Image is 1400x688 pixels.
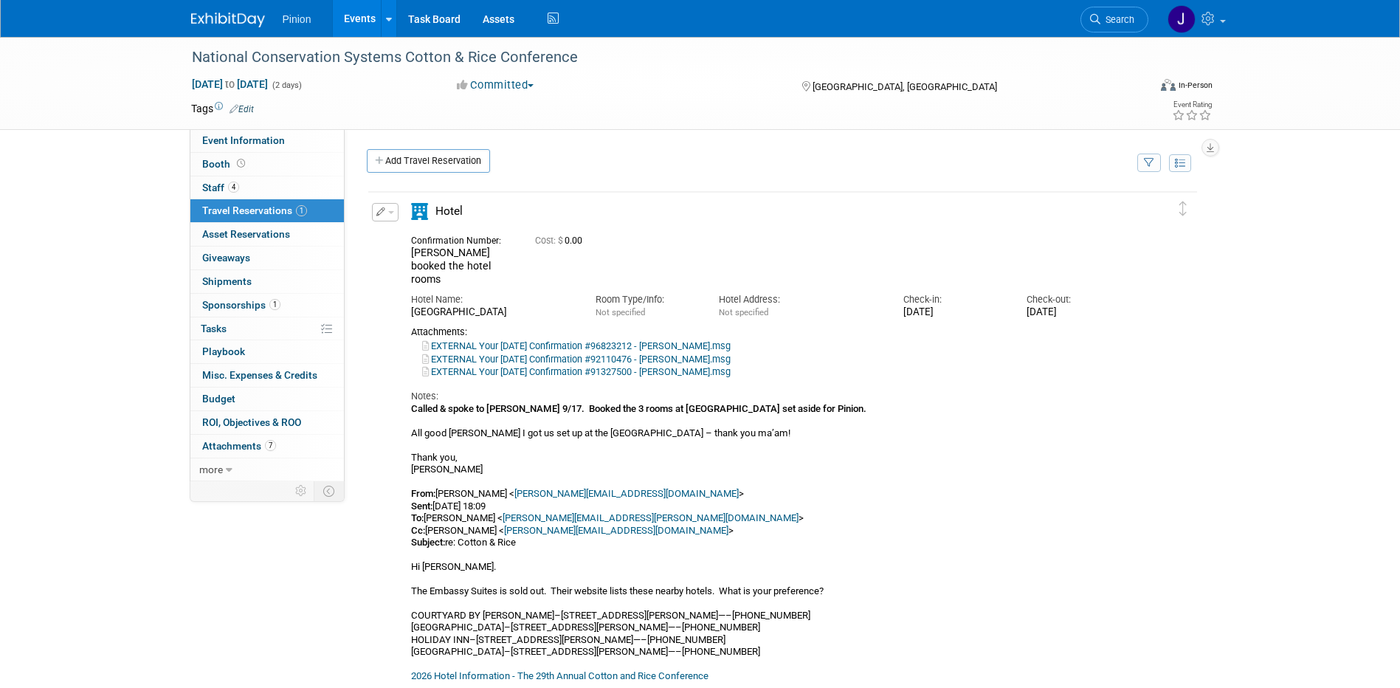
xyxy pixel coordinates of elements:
a: Misc. Expenses & Credits [190,364,344,387]
td: Personalize Event Tab Strip [289,481,314,500]
div: [GEOGRAPHIC_DATA] [411,306,573,319]
div: Hotel Address: [719,293,881,306]
a: EXTERNAL Your [DATE] Confirmation #92110476 - [PERSON_NAME].msg [422,354,731,365]
div: Attachments: [411,326,1128,338]
span: 4 [228,182,239,193]
div: [DATE] [903,306,1004,319]
a: Event Information [190,129,344,152]
div: [DATE] [1027,306,1128,319]
a: Shipments [190,270,344,293]
a: 2026 Hotel Information - The 29th Annual Cotton and Rice Conference [411,670,708,681]
span: Not specified [596,307,645,317]
a: Search [1080,7,1148,32]
b: Sent: [411,500,432,512]
span: Misc. Expenses & Credits [202,369,317,381]
span: more [199,464,223,475]
span: Booth [202,158,248,170]
div: Room Type/Info: [596,293,697,306]
div: Check-in: [903,293,1004,306]
span: Hotel [435,204,463,218]
span: [GEOGRAPHIC_DATA], [GEOGRAPHIC_DATA] [813,81,997,92]
button: Committed [452,78,539,93]
span: [DATE] [DATE] [191,78,269,91]
a: EXTERNAL Your [DATE] Confirmation #91327500 - [PERSON_NAME].msg [422,366,731,377]
span: Pinion [283,13,311,25]
a: Sponsorships1 [190,294,344,317]
div: Event Rating [1172,101,1212,109]
b: Subject: [411,537,445,548]
a: Add Travel Reservation [367,149,490,173]
div: National Conservation Systems Cotton & Rice Conference [187,44,1126,71]
i: Click and drag to move item [1179,202,1187,216]
b: To: [411,512,424,523]
span: Budget [202,393,235,405]
span: Giveaways [202,252,250,264]
i: Filter by Traveler [1144,159,1154,168]
div: Confirmation Number: [411,231,513,247]
div: In-Person [1178,80,1213,91]
a: [PERSON_NAME][EMAIL_ADDRESS][DOMAIN_NAME] [514,488,739,499]
span: Travel Reservations [202,204,307,216]
a: ROI, Objectives & ROO [190,411,344,434]
b: From: [411,488,435,499]
span: Playbook [202,345,245,357]
a: more [190,458,344,481]
a: Attachments7 [190,435,344,458]
a: Tasks [190,317,344,340]
div: Event Format [1061,77,1213,99]
a: Travel Reservations1 [190,199,344,222]
span: Asset Reservations [202,228,290,240]
a: Booth [190,153,344,176]
div: Notes: [411,390,1128,403]
a: Staff4 [190,176,344,199]
span: Attachments [202,440,276,452]
span: (2 days) [271,80,302,90]
span: Staff [202,182,239,193]
a: Giveaways [190,247,344,269]
td: Tags [191,101,254,116]
span: 0.00 [535,235,588,246]
span: Sponsorships [202,299,280,311]
span: Booth not reserved yet [234,158,248,169]
a: Budget [190,388,344,410]
span: 7 [265,440,276,451]
b: Cc: [411,525,425,536]
a: EXTERNAL Your [DATE] Confirmation #96823212 - [PERSON_NAME].msg [422,340,731,351]
b: Called & spoke to [PERSON_NAME] 9/17. Booked the 3 rooms at [GEOGRAPHIC_DATA] set aside for Pinion. [411,403,866,414]
span: Shipments [202,275,252,287]
i: Hotel [411,203,428,220]
a: Playbook [190,340,344,363]
span: Event Information [202,134,285,146]
span: ROI, Objectives & ROO [202,416,301,428]
img: Format-Inperson.png [1161,79,1176,91]
span: to [223,78,237,90]
a: Asset Reservations [190,223,344,246]
img: Jennifer Plumisto [1168,5,1196,33]
span: Cost: $ [535,235,565,246]
span: 1 [296,205,307,216]
img: ExhibitDay [191,13,265,27]
span: 1 [269,299,280,310]
a: [PERSON_NAME][EMAIL_ADDRESS][DOMAIN_NAME] [504,525,728,536]
span: Not specified [719,307,768,317]
div: Hotel Name: [411,293,573,306]
span: Search [1100,14,1134,25]
div: Check-out: [1027,293,1128,306]
span: [PERSON_NAME] booked the hotel rooms [411,247,491,284]
a: [PERSON_NAME][EMAIL_ADDRESS][PERSON_NAME][DOMAIN_NAME] [503,512,799,523]
span: Tasks [201,323,227,334]
td: Toggle Event Tabs [314,481,344,500]
a: Edit [230,104,254,114]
